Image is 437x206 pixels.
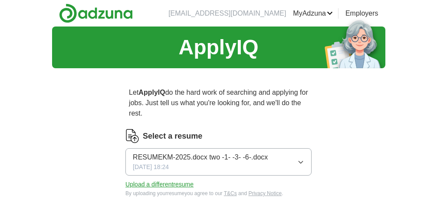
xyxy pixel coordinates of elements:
h1: ApplyIQ [178,32,258,63]
img: CV Icon [125,129,139,143]
button: RESUMEKM-2025.docx two -1- -3- -6-.docx[DATE] 18:24 [125,148,312,176]
div: By uploading your resume you agree to our and . [125,189,312,197]
strong: ApplyIQ [138,89,165,96]
span: RESUMEKM-2025.docx two -1- -3- -6-.docx [133,152,268,163]
a: Privacy Notice [248,190,282,196]
button: Upload a differentresume [125,180,194,189]
p: Let do the hard work of searching and applying for jobs. Just tell us what you're looking for, an... [125,84,312,122]
a: T&Cs [224,190,237,196]
li: [EMAIL_ADDRESS][DOMAIN_NAME] [168,8,286,19]
a: MyAdzuna [293,8,333,19]
a: Employers [345,8,378,19]
img: Adzuna logo [59,3,133,23]
span: [DATE] 18:24 [133,163,169,172]
label: Select a resume [143,130,202,142]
